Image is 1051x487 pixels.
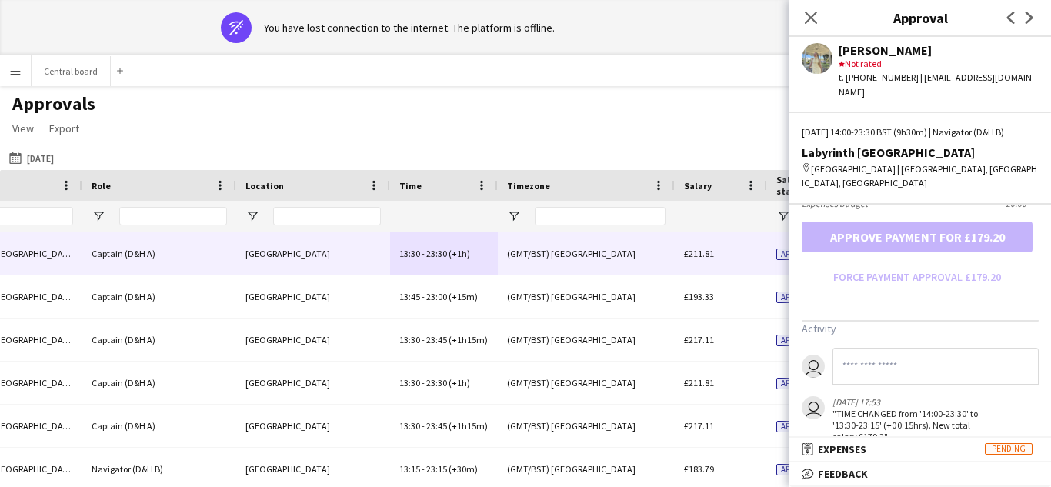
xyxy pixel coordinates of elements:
[449,377,470,389] span: (+1h)
[92,180,111,192] span: Role
[49,122,79,135] span: Export
[802,125,1039,139] div: [DATE] 14:00-23:30 BST (9h30m) | Navigator (D&H B)
[399,180,422,192] span: Time
[236,275,390,318] div: [GEOGRAPHIC_DATA]
[776,249,824,260] span: Approved
[498,275,675,318] div: (GMT/BST) [GEOGRAPHIC_DATA]
[422,463,425,475] span: -
[399,291,420,302] span: 13:45
[399,463,420,475] span: 13:15
[802,145,1039,159] div: Labyrinth [GEOGRAPHIC_DATA]
[82,232,236,275] div: Captain (D&H A)
[498,362,675,404] div: (GMT/BST) [GEOGRAPHIC_DATA]
[264,21,555,35] div: You have lost connection to the internet. The platform is offline.
[802,396,825,419] app-user-avatar: Hayley Ekwubiri
[684,463,714,475] span: £183.79
[818,467,868,481] span: Feedback
[6,148,57,167] button: [DATE]
[818,442,866,456] span: Expenses
[12,122,34,135] span: View
[426,334,447,345] span: 23:45
[449,291,478,302] span: (+15m)
[507,209,521,223] button: Open Filter Menu
[802,322,1039,335] h3: Activity
[422,377,425,389] span: -
[245,180,284,192] span: Location
[82,319,236,361] div: Captain (D&H A)
[236,319,390,361] div: [GEOGRAPHIC_DATA]
[426,420,447,432] span: 23:45
[789,8,1051,28] h3: Approval
[43,118,85,138] a: Export
[789,438,1051,461] mat-expansion-panel-header: ExpensesPending
[273,207,381,225] input: Location Filter Input
[399,248,420,259] span: 13:30
[399,334,420,345] span: 13:30
[985,443,1033,455] span: Pending
[684,420,714,432] span: £217.11
[832,408,991,442] div: "TIME CHANGED from '14:00-23:30' to '13:30-23:15' (+00:15hrs). New total salary £179.2"
[449,334,488,345] span: (+1h15m)
[789,462,1051,485] mat-expansion-panel-header: Feedback
[119,207,227,225] input: Role Filter Input
[399,377,420,389] span: 13:30
[684,291,714,302] span: £193.33
[776,292,824,303] span: Approved
[776,209,790,223] button: Open Filter Menu
[245,209,259,223] button: Open Filter Menu
[236,405,390,447] div: [GEOGRAPHIC_DATA]
[684,180,712,192] span: Salary
[422,248,425,259] span: -
[422,420,425,432] span: -
[426,291,447,302] span: 23:00
[776,174,832,197] span: Salary status
[449,463,478,475] span: (+30m)
[684,334,714,345] span: £217.11
[684,248,714,259] span: £211.81
[82,405,236,447] div: Captain (D&H A)
[498,232,675,275] div: (GMT/BST) [GEOGRAPHIC_DATA]
[498,405,675,447] div: (GMT/BST) [GEOGRAPHIC_DATA]
[776,421,824,432] span: Approved
[426,248,447,259] span: 23:30
[832,396,991,408] div: [DATE] 17:53
[498,319,675,361] div: (GMT/BST) [GEOGRAPHIC_DATA]
[507,180,550,192] span: Timezone
[399,420,420,432] span: 13:30
[776,464,824,475] span: Approved
[776,335,824,346] span: Approved
[422,291,425,302] span: -
[839,43,1039,57] div: [PERSON_NAME]
[236,362,390,404] div: [GEOGRAPHIC_DATA]
[449,248,470,259] span: (+1h)
[839,57,1039,71] div: Not rated
[839,71,1039,98] div: t. [PHONE_NUMBER] | [EMAIL_ADDRESS][DOMAIN_NAME]
[6,118,40,138] a: View
[802,162,1039,190] div: [GEOGRAPHIC_DATA] | [GEOGRAPHIC_DATA], [GEOGRAPHIC_DATA], [GEOGRAPHIC_DATA]
[684,377,714,389] span: £211.81
[82,275,236,318] div: Captain (D&H A)
[82,362,236,404] div: Captain (D&H A)
[535,207,666,225] input: Timezone Filter Input
[32,56,111,86] button: Central board
[426,377,447,389] span: 23:30
[236,232,390,275] div: [GEOGRAPHIC_DATA]
[426,463,447,475] span: 23:15
[776,378,824,389] span: Approved
[422,334,425,345] span: -
[449,420,488,432] span: (+1h15m)
[92,209,105,223] button: Open Filter Menu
